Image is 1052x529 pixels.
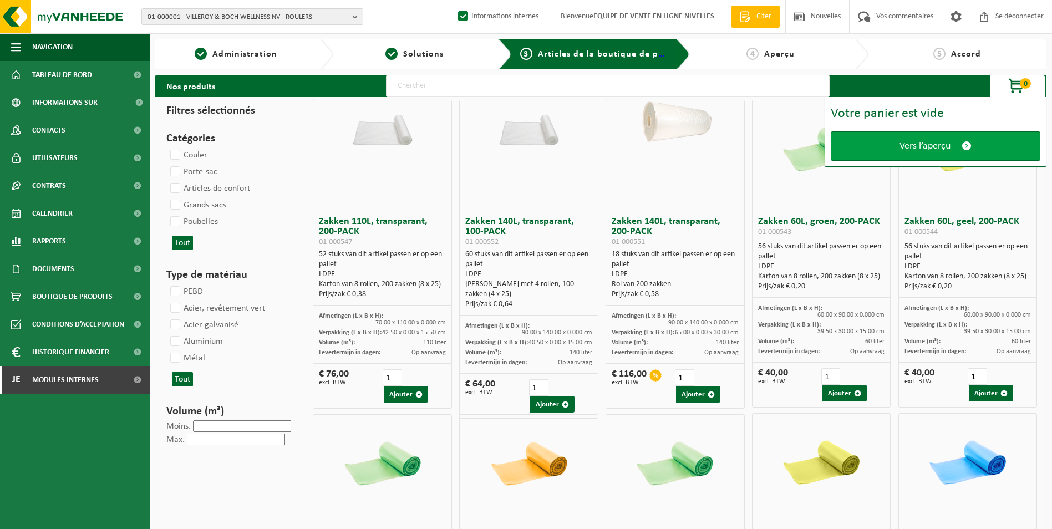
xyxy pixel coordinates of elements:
span: Informations sur l’entreprise [32,89,128,116]
span: 01-000547 [319,238,352,246]
span: Volume (m³): [758,338,794,345]
div: Karton van 8 rollen, 200 zakken (8 x 25) [758,272,885,282]
span: Verpakking (L x B x H): [465,339,528,346]
font: Ajouter [828,390,851,397]
font: € 116,00 [612,369,647,379]
span: Op aanvraag [704,349,739,356]
div: Votre panier est vide [831,107,1040,120]
span: 42.50 x 0.00 x 15.50 cm [382,329,446,336]
label: Max. [166,435,185,444]
button: Tout [172,372,193,386]
img: 01-000543 [774,100,868,195]
span: 70.00 x 110.00 x 0.000 cm [375,319,446,326]
div: Prijs/zak € 0,20 [758,282,885,292]
div: Prijs/zak € 0,58 [612,289,739,299]
span: Modules internes [32,366,99,394]
font: 60 stuks van dit artikel passen er op een pallet [465,250,588,268]
div: LDPE [465,269,592,279]
span: 140 liter [570,349,592,356]
img: 01-000548 [336,415,430,509]
img: 01-000553 [628,415,722,509]
h3: Type de matériau [166,267,293,283]
span: 90.00 x 140.00 x 0.000 cm [668,319,739,326]
span: 60.00 x 90.00 x 0.000 cm [817,312,885,318]
span: Navigation [32,33,73,61]
img: 01-000549 [482,415,576,509]
a: Citer [731,6,780,28]
span: 39.50 x 30.00 x 15.00 cm [964,328,1031,335]
span: 01-000544 [904,228,938,236]
span: 01-000543 [758,228,791,236]
span: Verpakking (L x B x H): [612,329,674,336]
a: 3Articles de la boutique de produits [520,48,668,61]
span: excl. BTW [319,379,349,386]
span: Levertermijn in dagen: [319,349,380,356]
span: Articles de la boutique de produits [538,50,689,59]
div: Rol van 200 zakken [612,279,739,289]
span: Rapports [32,227,66,255]
span: Documents [32,255,74,283]
div: Karton van 8 rollen, 200 zakken (8 x 25) [904,272,1031,282]
span: Vers l’aperçu [899,140,951,152]
span: Afmetingen (L x B x H): [319,313,383,319]
span: Aperçu [764,50,795,59]
label: Aluminium [168,333,223,350]
span: 65.00 x 0.00 x 30.00 cm [675,329,739,336]
label: Informations internes [456,8,538,25]
label: Acier, revêtement vert [168,300,265,317]
span: Solutions [403,50,444,59]
span: Tableau de bord [32,61,92,89]
label: Poubelles [168,213,218,230]
button: Ajouter [822,385,867,401]
a: 4Aperçu [695,48,846,61]
span: Accord [951,50,981,59]
font: € 76,00 [319,369,349,379]
div: LDPE [904,262,1031,272]
span: Verpakking (L x B x H): [758,322,821,328]
span: Levertermijn in dagen: [465,359,527,366]
div: LDPE [612,269,739,279]
input: 1 [529,379,548,396]
div: Karton van 8 rollen, 200 zakken (8 x 25) [319,279,446,289]
input: 1 [968,368,987,385]
span: excl. BTW [904,378,934,385]
img: 01-000551 [628,100,722,147]
span: excl. BTW [465,389,495,396]
span: 110 liter [423,339,446,346]
h3: Filtres sélectionnés [166,103,293,119]
span: Je [11,366,21,394]
font: Zakken 60L, groen, 200-PACK [758,216,880,237]
input: Chercher [386,75,830,97]
a: 1Administration [161,48,311,61]
span: 140 liter [716,339,739,346]
input: 1 [821,368,840,385]
span: Levertermijn in dagen: [758,348,820,355]
input: 1 [383,369,402,386]
font: Ajouter [536,401,559,408]
span: 39.50 x 30.00 x 15.00 cm [817,328,885,335]
div: LDPE [758,262,885,272]
span: Administration [212,50,277,59]
font: Zakken 60L, geel, 200-PACK [904,216,1019,237]
font: 56 stuks van dit artikel passen er op een pallet [758,242,881,261]
span: Verpakking (L x B x H): [319,329,382,336]
font: Bienvenue [561,12,714,21]
img: 01-000555 [921,414,1015,508]
font: Ajouter [682,391,705,398]
span: Afmetingen (L x B x H): [465,323,530,329]
span: 01-000001 - VILLEROY & BOCH WELLNESS NV - ROULERS [148,9,348,26]
label: Grands sacs [168,197,226,213]
button: Ajouter [676,386,720,403]
font: Ajouter [974,390,998,397]
font: € 64,00 [465,379,495,389]
span: Historique financier [32,338,109,366]
button: Ajouter [384,386,428,403]
span: Contrats [32,172,66,200]
span: Volume (m³): [612,339,648,346]
font: Ajouter [389,391,413,398]
label: Acier galvanisé [168,317,238,333]
img: 01-000554 [774,414,868,508]
font: 56 stuks van dit artikel passen er op een pallet [904,242,1028,261]
div: [PERSON_NAME] met 4 rollen, 100 zakken (4 x 25) [465,279,592,299]
span: Volume (m³): [465,349,501,356]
